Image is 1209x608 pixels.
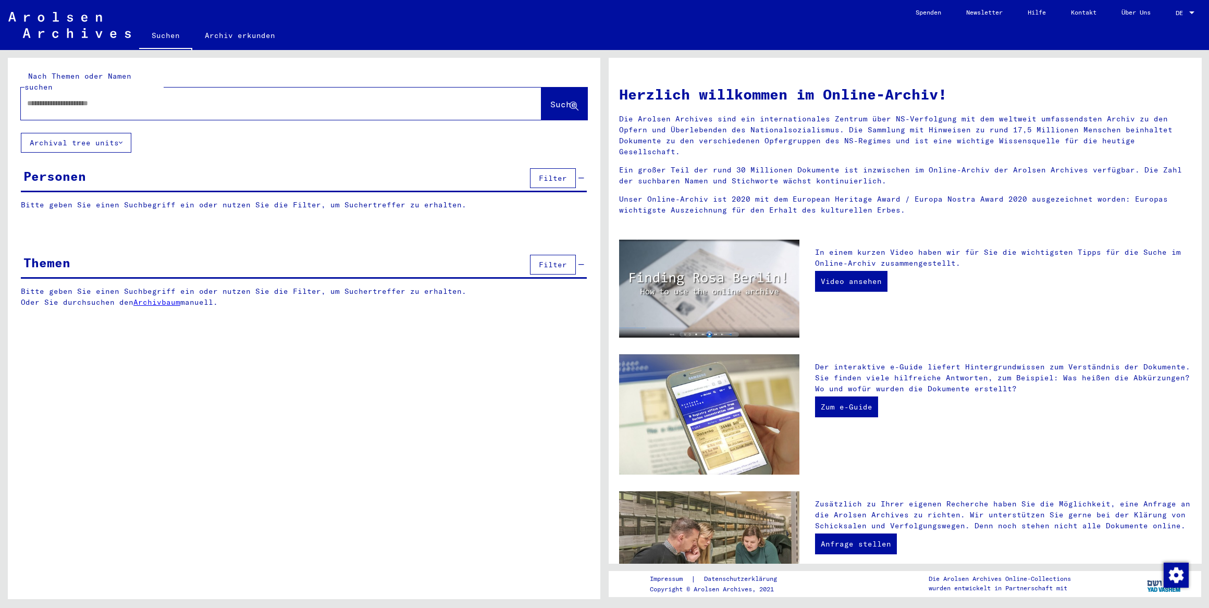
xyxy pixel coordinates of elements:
mat-label: Nach Themen oder Namen suchen [24,71,131,92]
p: Zusätzlich zu Ihrer eigenen Recherche haben Sie die Möglichkeit, eine Anfrage an die Arolsen Arch... [815,499,1191,531]
p: In einem kurzen Video haben wir für Sie die wichtigsten Tipps für die Suche im Online-Archiv zusa... [815,247,1191,269]
a: Archiv erkunden [192,23,288,48]
button: Suche [541,88,587,120]
p: Bitte geben Sie einen Suchbegriff ein oder nutzen Sie die Filter, um Suchertreffer zu erhalten. O... [21,286,587,308]
p: Copyright © Arolsen Archives, 2021 [650,585,789,594]
div: Themen [23,253,70,272]
span: Filter [539,173,567,183]
a: Zum e-Guide [815,396,878,417]
a: Video ansehen [815,271,887,292]
p: Der interaktive e-Guide liefert Hintergrundwissen zum Verständnis der Dokumente. Sie finden viele... [815,362,1191,394]
h1: Herzlich willkommen im Online-Archiv! [619,83,1191,105]
img: Zustimmung ändern [1164,563,1189,588]
p: Die Arolsen Archives sind ein internationales Zentrum über NS-Verfolgung mit dem weltweit umfasse... [619,114,1191,157]
a: Suchen [139,23,192,50]
button: Filter [530,168,576,188]
span: DE [1176,9,1187,17]
p: wurden entwickelt in Partnerschaft mit [929,584,1071,593]
a: Datenschutzerklärung [696,574,789,585]
span: Filter [539,260,567,269]
div: Personen [23,167,86,185]
button: Filter [530,255,576,275]
button: Archival tree units [21,133,131,153]
a: Anfrage stellen [815,533,897,554]
a: Impressum [650,574,691,585]
img: Arolsen_neg.svg [8,12,131,38]
img: yv_logo.png [1145,570,1184,597]
div: | [650,574,789,585]
a: Archivbaum [133,297,180,307]
p: Die Arolsen Archives Online-Collections [929,574,1071,584]
p: Ein großer Teil der rund 30 Millionen Dokumente ist inzwischen im Online-Archiv der Arolsen Archi... [619,165,1191,187]
div: Zustimmung ändern [1163,562,1188,587]
p: Unser Online-Archiv ist 2020 mit dem European Heritage Award / Europa Nostra Award 2020 ausgezeic... [619,194,1191,216]
img: eguide.jpg [619,354,799,475]
p: Bitte geben Sie einen Suchbegriff ein oder nutzen Sie die Filter, um Suchertreffer zu erhalten. [21,200,587,210]
span: Suche [550,99,576,109]
img: video.jpg [619,240,799,338]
